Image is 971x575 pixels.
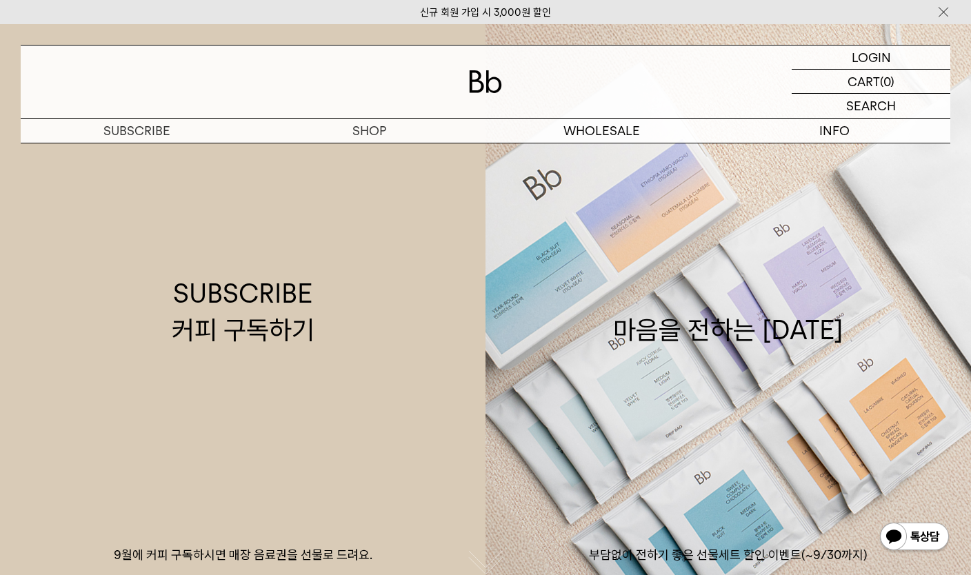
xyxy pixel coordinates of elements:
[420,6,551,19] a: 신규 회원 가입 시 3,000원 할인
[469,70,502,93] img: 로고
[613,275,843,348] div: 마음을 전하는 [DATE]
[879,521,950,554] img: 카카오톡 채널 1:1 채팅 버튼
[485,547,971,563] p: 부담없이 전하기 좋은 선물세트 할인 이벤트(~9/30까지)
[718,119,950,143] p: INFO
[485,119,718,143] p: WHOLESALE
[852,46,891,69] p: LOGIN
[846,94,896,118] p: SEARCH
[172,275,314,348] div: SUBSCRIBE 커피 구독하기
[792,70,950,94] a: CART (0)
[848,70,880,93] p: CART
[21,119,253,143] a: SUBSCRIBE
[880,70,894,93] p: (0)
[792,46,950,70] a: LOGIN
[253,119,485,143] a: SHOP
